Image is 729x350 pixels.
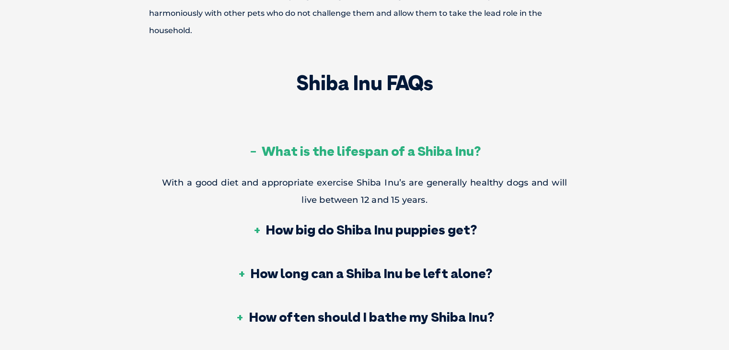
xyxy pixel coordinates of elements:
[235,310,494,324] h3: How often should I bathe my Shiba Inu?
[237,267,492,280] h3: How long can a Shiba Inu be left alone?
[248,144,481,158] h3: What is the lifespan of a Shiba Inu?
[162,174,567,209] p: With a good diet and appropriate exercise Shiba Inu’s are generally healthy dogs and will live be...
[162,73,567,93] h2: Shiba Inu FAQs
[252,223,477,236] h3: How big do Shiba Inu puppies get?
